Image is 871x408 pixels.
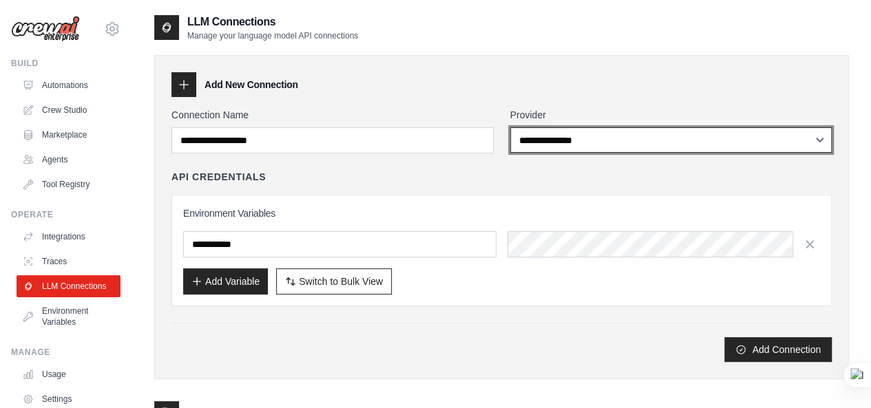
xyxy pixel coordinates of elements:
div: Build [11,58,120,69]
h4: API Credentials [171,170,266,184]
label: Connection Name [171,108,494,122]
a: Tool Registry [17,173,120,195]
p: Manage your language model API connections [187,30,358,41]
a: Automations [17,74,120,96]
a: Environment Variables [17,300,120,333]
a: Traces [17,250,120,272]
a: Integrations [17,226,120,248]
button: Add Connection [724,337,832,362]
button: Switch to Bulk View [276,268,392,294]
a: LLM Connections [17,275,120,297]
label: Provider [510,108,832,122]
a: Agents [17,149,120,171]
h2: LLM Connections [187,14,358,30]
h3: Add New Connection [204,78,298,92]
div: Operate [11,209,120,220]
img: Logo [11,16,80,42]
button: Add Variable [183,268,268,294]
a: Usage [17,363,120,385]
span: Switch to Bulk View [299,275,383,288]
a: Marketplace [17,124,120,146]
h3: Environment Variables [183,206,820,220]
div: Manage [11,347,120,358]
a: Crew Studio [17,99,120,121]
